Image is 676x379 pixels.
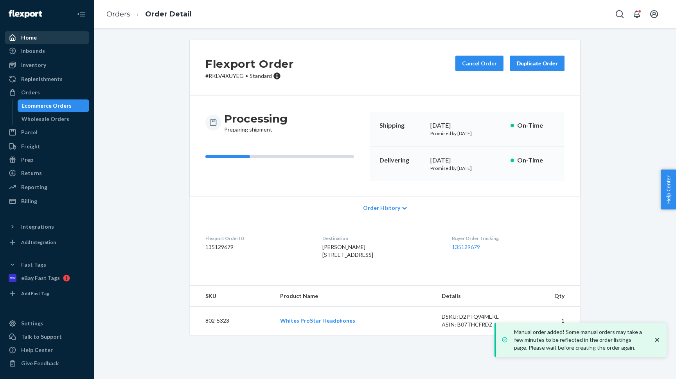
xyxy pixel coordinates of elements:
[21,143,40,150] div: Freight
[514,328,645,352] p: Manual order added! Some manual orders may take a few minutes to be reflected in the order listin...
[5,181,89,193] a: Reporting
[5,59,89,71] a: Inventory
[224,112,288,134] div: Preparing shipment
[363,204,400,212] span: Order History
[442,313,515,321] div: DSKU: D2PTQ94MEKL
[430,121,504,130] div: [DATE]
[21,169,42,177] div: Returns
[205,235,310,242] dt: Flexport Order ID
[5,272,89,284] a: eBay Fast Tags
[5,153,89,166] a: Prep
[21,128,38,136] div: Parcel
[190,286,274,307] th: SKU
[5,220,89,233] button: Integrations
[521,307,580,335] td: 1
[21,61,46,69] div: Inventory
[245,72,248,79] span: •
[612,6,627,22] button: Open Search Box
[5,317,89,330] a: Settings
[521,286,580,307] th: Qty
[100,3,198,26] ol: breadcrumbs
[21,319,43,327] div: Settings
[21,333,62,341] div: Talk to Support
[322,244,373,258] span: [PERSON_NAME] [STREET_ADDRESS]
[5,45,89,57] a: Inbounds
[510,56,565,71] button: Duplicate Order
[280,317,355,324] a: Whites ProStar Headphones
[5,126,89,139] a: Parcel
[5,86,89,99] a: Orders
[379,121,424,130] p: Shipping
[21,75,63,83] div: Replenishments
[5,344,89,356] a: Help Center
[629,6,645,22] button: Open notifications
[21,197,37,205] div: Billing
[653,336,661,344] svg: close toast
[21,34,37,42] div: Home
[430,130,504,137] p: Promised by [DATE]
[22,115,69,123] div: Wholesale Orders
[21,261,46,269] div: Fast Tags
[21,88,40,96] div: Orders
[21,346,53,354] div: Help Center
[250,72,272,79] span: Standard
[21,223,54,231] div: Integrations
[9,10,42,18] img: Flexport logo
[5,287,89,300] a: Add Fast Tag
[435,286,521,307] th: Details
[452,244,480,250] a: 135129679
[379,156,424,165] p: Delivering
[106,10,130,18] a: Orders
[442,321,515,328] div: ASIN: B07THCFRDZ
[5,357,89,370] button: Give Feedback
[74,6,89,22] button: Close Navigation
[430,165,504,171] p: Promised by [DATE]
[5,195,89,208] a: Billing
[21,359,59,367] div: Give Feedback
[322,235,439,242] dt: Destination
[22,102,72,110] div: Ecommerce Orders
[205,72,294,80] p: # RKLV4XUYEG
[190,307,274,335] td: 802-5323
[452,235,565,242] dt: Buyer Order Tracking
[21,290,49,297] div: Add Fast Tag
[5,258,89,271] button: Fast Tags
[205,56,294,72] h2: Flexport Order
[21,156,33,164] div: Prep
[646,6,662,22] button: Open account menu
[5,140,89,153] a: Freight
[145,10,192,18] a: Order Detail
[21,183,47,191] div: Reporting
[516,60,558,67] div: Duplicate Order
[661,170,676,209] button: Help Center
[18,99,90,112] a: Ecommerce Orders
[224,112,288,126] h3: Processing
[21,274,60,282] div: eBay Fast Tags
[18,113,90,125] a: Wholesale Orders
[5,31,89,44] a: Home
[21,239,56,245] div: Add Integration
[21,47,45,55] div: Inbounds
[5,73,89,85] a: Replenishments
[430,156,504,165] div: [DATE]
[455,56,503,71] button: Cancel Order
[5,167,89,179] a: Returns
[517,121,555,130] p: On-Time
[517,156,555,165] p: On-Time
[5,330,89,343] a: Talk to Support
[274,286,435,307] th: Product Name
[205,243,310,251] dd: 135129679
[5,236,89,249] a: Add Integration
